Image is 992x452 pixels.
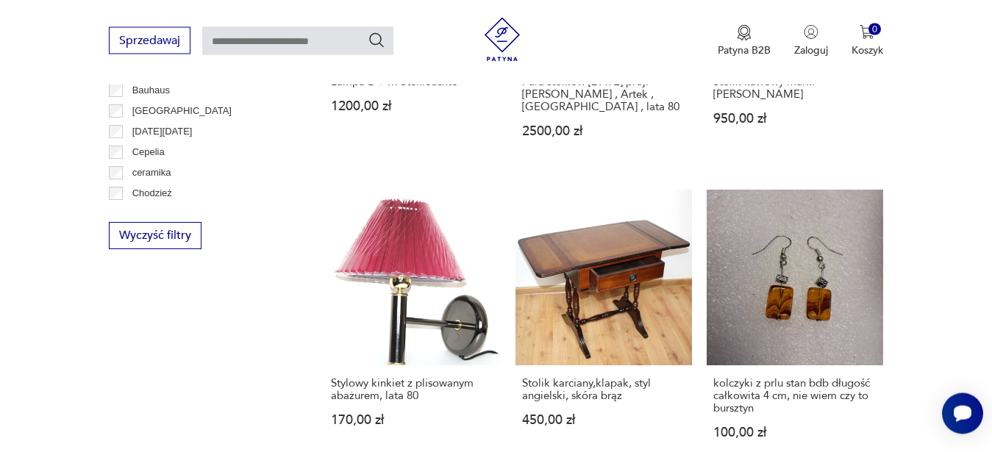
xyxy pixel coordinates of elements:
[132,104,232,120] p: [GEOGRAPHIC_DATA]
[852,25,883,57] button: 0Koszyk
[331,101,494,113] p: 1200,00 zł
[132,165,171,182] p: ceramika
[109,27,190,54] button: Sprzedawaj
[331,415,494,427] p: 170,00 zł
[522,415,685,427] p: 450,00 zł
[718,43,771,57] p: Patyna B2B
[522,76,685,114] h3: Para stołków [DATE] proj. [PERSON_NAME] , Artek , [GEOGRAPHIC_DATA] , lata 80
[109,37,190,47] a: Sprzedawaj
[132,124,193,140] p: [DATE][DATE]
[109,223,201,250] button: Wyczyść filtry
[522,378,685,403] h3: Stolik karciany,klapak, styl angielski, skóra brąz
[942,393,983,434] iframe: Smartsupp widget button
[132,186,172,202] p: Chodzież
[713,378,877,415] h3: kolczyki z prlu stan bdb długość całkowita 4 cm, nie wiem czy to bursztyn
[331,76,494,89] h3: Lampa B + M Stehleuchte
[480,18,524,62] img: Patyna - sklep z meblami i dekoracjami vintage
[868,24,881,36] div: 0
[713,427,877,440] p: 100,00 zł
[860,25,874,40] img: Ikona koszyka
[804,25,818,40] img: Ikonka użytkownika
[368,32,385,49] button: Szukaj
[331,378,494,403] h3: Stylowy kinkiet z plisowanym abażurem, lata 80
[737,25,752,41] img: Ikona medalu
[852,43,883,57] p: Koszyk
[132,83,170,99] p: Bauhaus
[713,113,877,126] p: 950,00 zł
[794,43,828,57] p: Zaloguj
[132,207,169,223] p: Ćmielów
[132,145,165,161] p: Cepelia
[713,76,877,101] h3: Stolik kawowy marki [PERSON_NAME]
[794,25,828,57] button: Zaloguj
[718,25,771,57] a: Ikona medaluPatyna B2B
[718,25,771,57] button: Patyna B2B
[522,126,685,138] p: 2500,00 zł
